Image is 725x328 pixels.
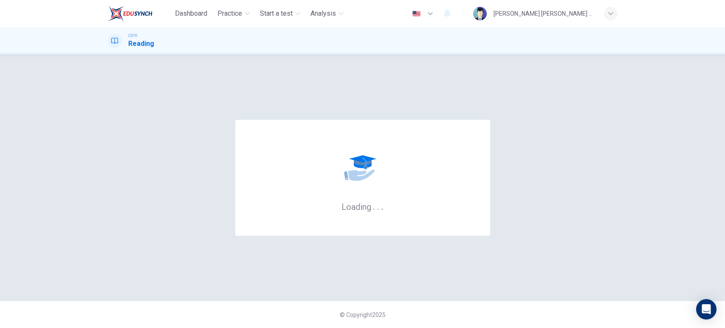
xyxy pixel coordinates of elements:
div: Open Intercom Messenger [696,299,717,320]
h6: . [377,199,380,213]
h6: . [381,199,384,213]
button: Analysis [307,6,347,21]
span: Start a test [260,8,293,19]
span: Practice [217,8,242,19]
button: Dashboard [172,6,211,21]
button: Practice [214,6,253,21]
h6: Loading [341,201,384,212]
img: EduSynch logo [108,5,152,22]
span: Analysis [310,8,336,19]
img: Profile picture [473,7,487,20]
button: Start a test [257,6,304,21]
span: CEFR [128,33,137,39]
span: © Copyright 2025 [340,311,386,318]
img: en [411,11,422,17]
a: EduSynch logo [108,5,172,22]
h1: Reading [128,39,154,49]
span: Dashboard [175,8,207,19]
h6: . [372,199,375,213]
div: [PERSON_NAME] [PERSON_NAME] A/P [PERSON_NAME] [494,8,594,19]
